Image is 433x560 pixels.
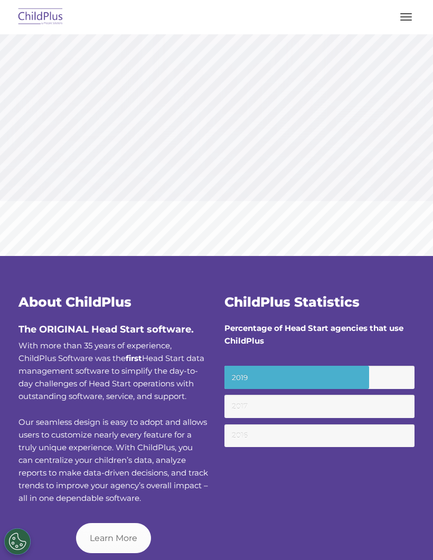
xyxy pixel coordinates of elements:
[18,324,194,335] span: The ORIGINAL Head Start software.
[224,424,415,448] small: 2016
[224,294,360,310] span: ChildPlus Statistics
[16,5,65,30] img: ChildPlus by Procare Solutions
[224,366,415,389] small: 2019
[4,528,31,555] button: Cookies Settings
[224,395,415,418] small: 2017
[18,417,208,503] span: Our seamless design is easy to adopt and allows users to customize nearly every feature for a tru...
[224,323,403,346] strong: Percentage of Head Start agencies that use ChildPlus
[18,294,131,310] span: About ChildPlus
[126,353,142,363] b: first
[18,340,204,401] span: With more than 35 years of experience, ChildPlus Software was the Head Start data management soft...
[76,523,151,553] a: Learn More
